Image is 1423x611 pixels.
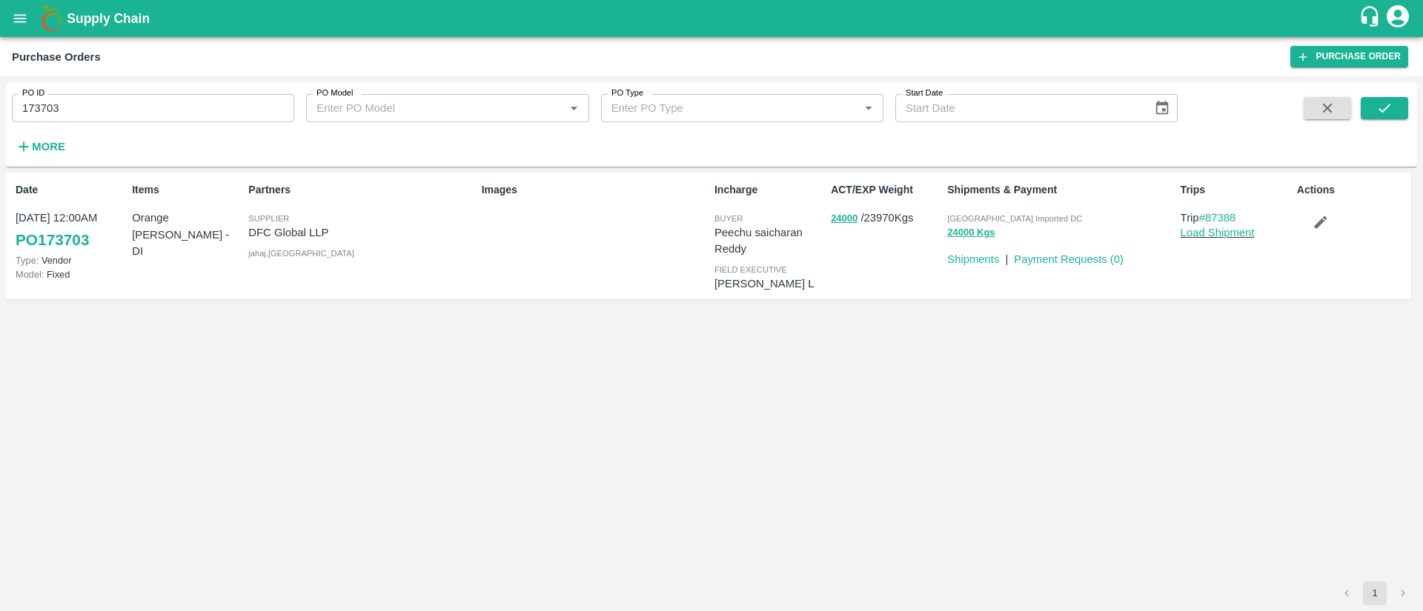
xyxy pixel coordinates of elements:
[999,245,1008,267] div: |
[3,1,37,36] button: open drawer
[714,214,743,223] span: buyer
[1014,253,1124,265] a: Payment Requests (0)
[1363,581,1387,605] button: page 1
[1384,3,1411,34] div: account of current user
[1148,94,1176,122] button: Choose date
[16,267,126,281] p: Fixed
[831,182,941,198] p: ACT/EXP Weight
[316,87,354,99] label: PO Model
[12,47,101,67] div: Purchase Orders
[16,210,126,226] p: [DATE] 12:00AM
[32,141,65,153] strong: More
[16,269,44,280] span: Model:
[947,253,999,265] a: Shipments
[1199,212,1236,224] a: #87388
[714,224,825,258] p: Peechu saicharan Reddy
[906,87,943,99] label: Start Date
[1181,210,1291,226] p: Trip
[1181,227,1255,238] a: Load Shipment
[714,182,825,198] p: Incharge
[947,214,1082,223] span: [GEOGRAPHIC_DATA] Imported DC
[831,210,941,227] p: / 23970 Kgs
[564,99,583,118] button: Open
[248,182,475,198] p: Partners
[611,87,643,99] label: PO Type
[67,11,150,26] b: Supply Chain
[16,255,39,266] span: Type:
[12,134,69,159] button: More
[947,224,995,241] button: 24000 Kgs
[16,253,126,267] p: Vendor
[1359,5,1384,32] div: customer-support
[714,265,787,274] span: field executive
[1297,182,1407,198] p: Actions
[1333,581,1417,605] nav: pagination navigation
[37,4,67,33] img: logo
[831,210,858,227] button: 24000
[1181,182,1291,198] p: Trips
[606,99,835,118] input: Enter PO Type
[714,276,825,292] p: [PERSON_NAME] L
[1290,46,1408,67] a: Purchase Order
[248,224,475,241] p: DFC Global LLP
[895,94,1142,122] input: Start Date
[859,99,878,118] button: Open
[12,94,294,122] input: Enter PO ID
[311,99,540,118] input: Enter PO Model
[482,182,709,198] p: Images
[132,182,242,198] p: Items
[248,249,354,258] span: jahaj , [GEOGRAPHIC_DATA]
[16,227,89,253] a: PO173703
[248,214,289,223] span: Supplier
[22,87,44,99] label: PO ID
[132,210,242,259] p: Orange [PERSON_NAME] - DI
[16,182,126,198] p: Date
[947,182,1174,198] p: Shipments & Payment
[67,8,1359,29] a: Supply Chain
